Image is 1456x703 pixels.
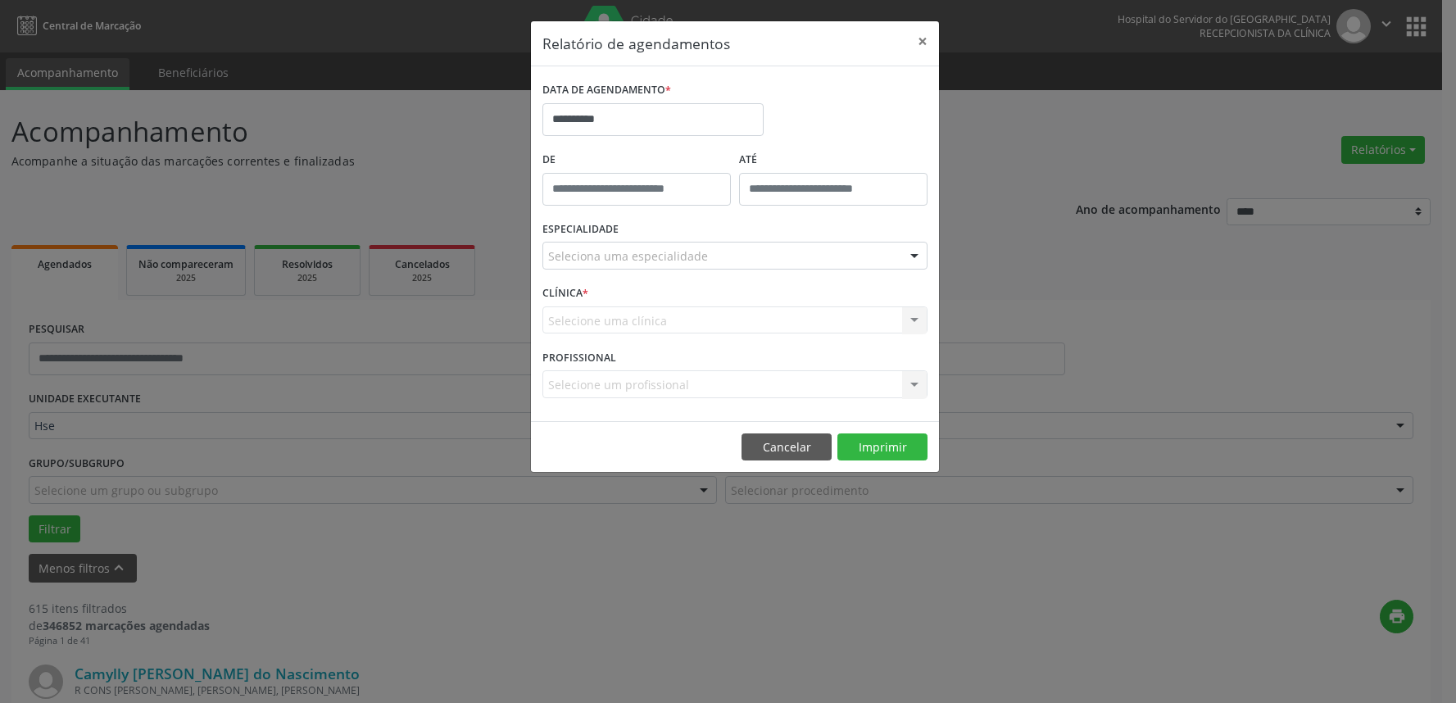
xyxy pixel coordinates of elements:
[542,217,619,243] label: ESPECIALIDADE
[542,78,671,103] label: DATA DE AGENDAMENTO
[837,433,928,461] button: Imprimir
[742,433,832,461] button: Cancelar
[542,33,730,54] h5: Relatório de agendamentos
[906,21,939,61] button: Close
[548,247,708,265] span: Seleciona uma especialidade
[542,345,616,370] label: PROFISSIONAL
[542,147,731,173] label: De
[739,147,928,173] label: ATÉ
[542,281,588,306] label: CLÍNICA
